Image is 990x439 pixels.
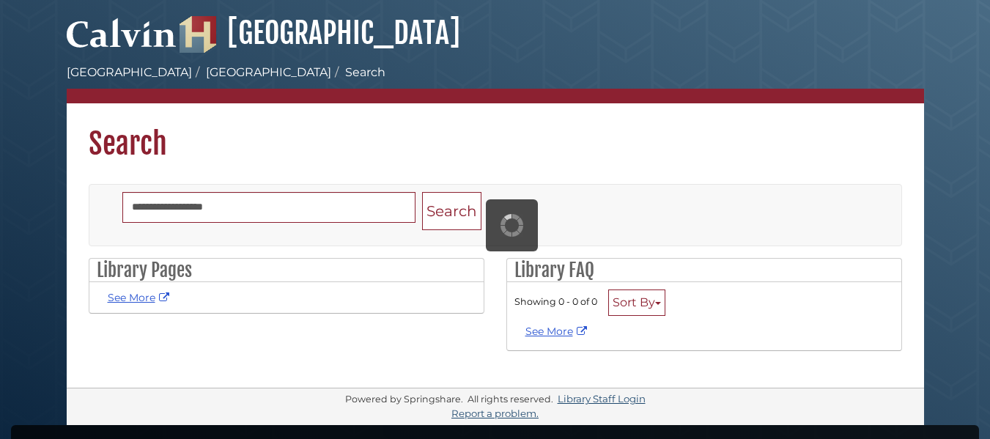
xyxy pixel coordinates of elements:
[67,103,924,162] h1: Search
[67,65,192,79] a: [GEOGRAPHIC_DATA]
[89,259,484,282] h2: Library Pages
[206,65,331,79] a: [GEOGRAPHIC_DATA]
[343,394,465,405] div: Powered by Springshare.
[67,64,924,103] nav: breadcrumb
[558,393,646,405] a: Library Staff Login
[180,16,216,53] img: Hekman Library Logo
[465,394,555,405] div: All rights reserved.
[67,12,177,53] img: Calvin
[608,289,665,316] button: Sort By
[67,34,177,47] a: Calvin University
[507,259,901,282] h2: Library FAQ
[451,407,539,419] a: Report a problem.
[525,325,591,338] a: See More
[422,192,481,231] button: Search
[108,291,173,304] a: See More
[500,214,523,237] img: Working...
[514,296,597,307] span: Showing 0 - 0 of 0
[331,64,385,81] li: Search
[180,15,460,51] a: [GEOGRAPHIC_DATA]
